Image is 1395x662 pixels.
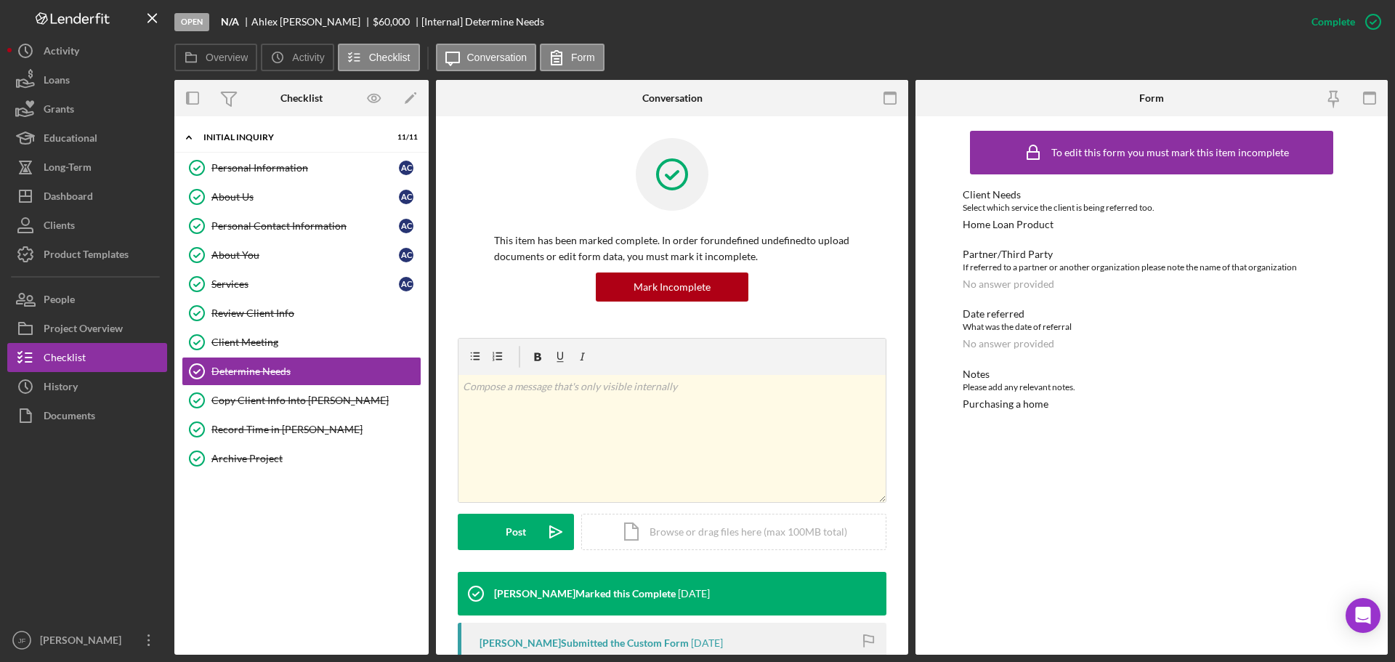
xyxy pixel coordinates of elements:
button: Checklist [7,343,167,372]
div: Form [1139,92,1164,104]
div: Dashboard [44,182,93,214]
div: Ahlex [PERSON_NAME] [251,16,373,28]
button: Long-Term [7,153,167,182]
a: Personal Contact InformationAC [182,211,421,241]
div: Documents [44,401,95,434]
div: No answer provided [963,338,1054,350]
a: About UsAC [182,182,421,211]
div: Select which service the client is being referred too. [963,201,1341,215]
div: Long-Term [44,153,92,185]
div: Product Templates [44,240,129,273]
div: Personal Contact Information [211,220,399,232]
div: Services [211,278,399,290]
div: Complete [1311,7,1355,36]
div: About Us [211,191,399,203]
button: Mark Incomplete [596,273,748,302]
p: This item has been marked complete. In order for undefined undefined to upload documents or edit ... [494,233,850,265]
div: What was the date of referral [963,320,1341,334]
button: Dashboard [7,182,167,211]
div: Review Client Info [211,307,421,319]
label: Checklist [369,52,411,63]
div: Partner/Third Party [963,249,1341,260]
button: Overview [174,44,257,71]
div: A C [399,248,413,262]
a: Personal InformationAC [182,153,421,182]
div: Open [174,13,209,31]
div: To edit this form you must mark this item incomplete [1051,147,1289,158]
button: Product Templates [7,240,167,269]
text: JF [18,637,26,645]
div: Activity [44,36,79,69]
div: Record Time in [PERSON_NAME] [211,424,421,435]
button: Form [540,44,604,71]
button: Activity [261,44,333,71]
div: People [44,285,75,318]
div: Clients [44,211,75,243]
label: Activity [292,52,324,63]
time: 2024-08-14 19:36 [678,588,710,600]
div: Mark Incomplete [634,273,711,302]
div: Notes [963,368,1341,380]
span: $60,000 [373,15,410,28]
div: Date referred [963,308,1341,320]
div: A C [399,277,413,291]
a: About YouAC [182,241,421,270]
div: Open Intercom Messenger [1346,598,1380,633]
div: Archive Project [211,453,421,464]
label: Form [571,52,595,63]
div: [PERSON_NAME] Submitted the Custom Form [480,637,689,649]
button: Project Overview [7,314,167,343]
time: 2024-08-14 19:36 [691,637,723,649]
div: Purchasing a home [963,398,1048,410]
button: Complete [1297,7,1388,36]
div: Copy Client Info Into [PERSON_NAME] [211,395,421,406]
div: History [44,372,78,405]
button: Grants [7,94,167,124]
label: Overview [206,52,248,63]
a: Activity [7,36,167,65]
button: Loans [7,65,167,94]
div: If referred to a partner or another organization please note the name of that organization [963,260,1341,275]
div: [Internal] Determine Needs [421,16,544,28]
div: Loans [44,65,70,98]
a: People [7,285,167,314]
button: JF[PERSON_NAME] [7,626,167,655]
button: Clients [7,211,167,240]
div: Client Needs [963,189,1341,201]
div: 11 / 11 [392,133,418,142]
div: Home Loan Product [963,219,1054,230]
div: Determine Needs [211,366,421,377]
a: Client Meeting [182,328,421,357]
button: History [7,372,167,401]
a: Review Client Info [182,299,421,328]
div: Client Meeting [211,336,421,348]
div: Initial Inquiry [203,133,381,142]
div: A C [399,219,413,233]
button: Educational [7,124,167,153]
b: N/A [221,16,239,28]
div: Checklist [280,92,323,104]
a: Determine Needs [182,357,421,386]
a: Copy Client Info Into [PERSON_NAME] [182,386,421,415]
div: Personal Information [211,162,399,174]
a: Archive Project [182,444,421,473]
div: A C [399,190,413,204]
div: [PERSON_NAME] [36,626,131,658]
button: Documents [7,401,167,430]
div: Grants [44,94,74,127]
label: Conversation [467,52,527,63]
a: ServicesAC [182,270,421,299]
div: No answer provided [963,278,1054,290]
div: Educational [44,124,97,156]
button: Conversation [436,44,537,71]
